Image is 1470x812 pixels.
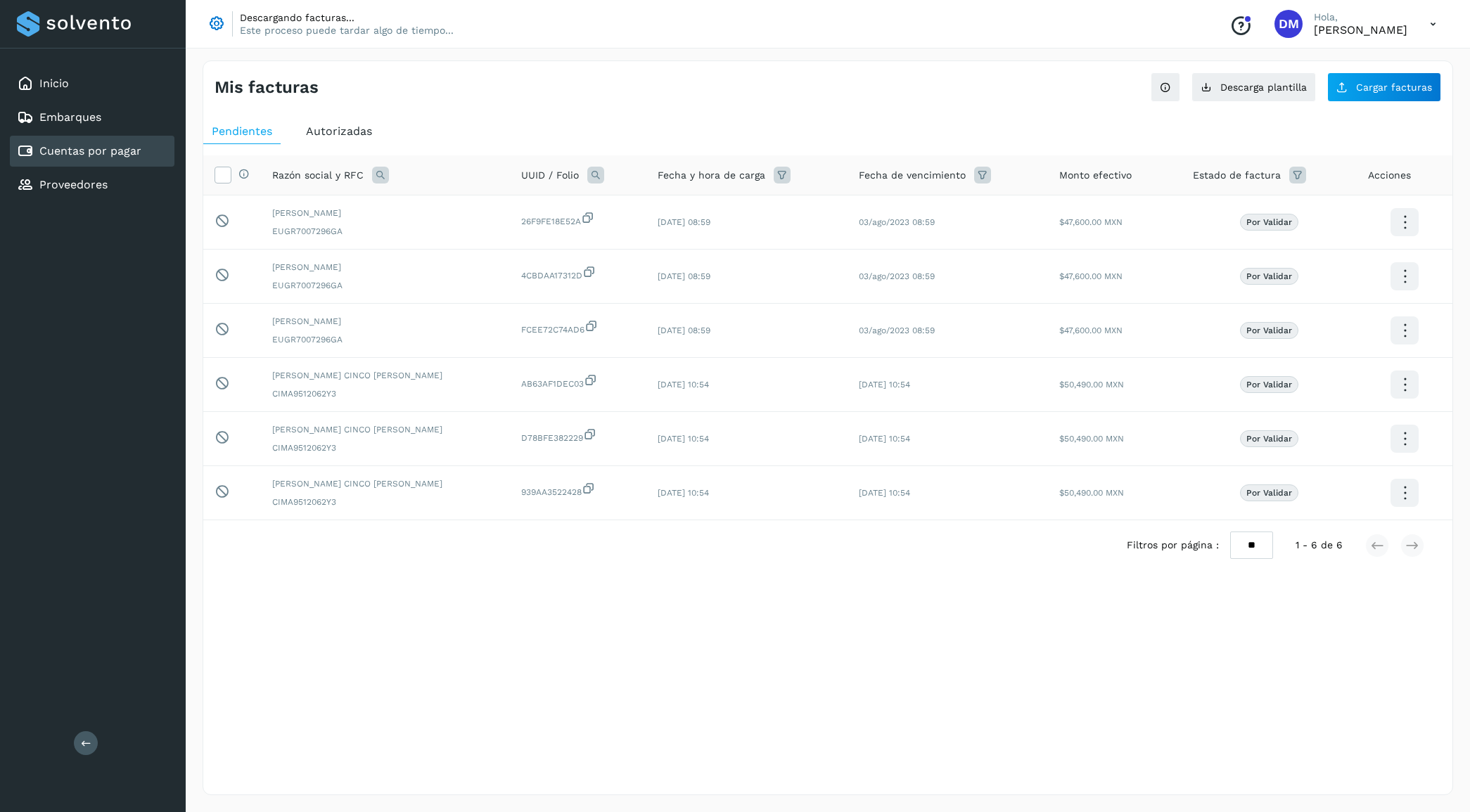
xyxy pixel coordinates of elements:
[658,380,709,389] span: [DATE] 10:54
[272,225,499,238] span: EUGR7007296GA
[39,144,141,157] a: Cuentas por pagar
[1059,380,1124,389] span: $50,490.00 MXN
[1246,217,1292,227] p: Por validar
[1368,168,1411,183] span: Acciones
[272,369,499,382] span: [PERSON_NAME] CINCO [PERSON_NAME]
[1296,538,1343,553] span: 1 - 6 de 6
[1327,72,1441,102] button: Cargar facturas
[1356,82,1432,92] span: Cargar facturas
[658,168,765,183] span: Fecha y hora de carga
[240,24,454,37] p: Este proceso puede tardar algo de tiempo...
[272,333,499,346] span: EUGR7007296GA
[272,477,499,490] span: [PERSON_NAME] CINCO [PERSON_NAME]
[1059,434,1124,444] span: $50,490.00 MXN
[272,315,499,328] span: [PERSON_NAME]
[658,488,709,498] span: [DATE] 10:54
[212,124,272,138] span: Pendientes
[1059,168,1132,183] span: Monto efectivo
[1314,23,1407,37] p: Diego Muriel Perez
[1220,82,1307,92] span: Descarga plantilla
[521,482,635,498] span: 939AA3522428
[10,102,174,133] div: Embarques
[306,124,372,138] span: Autorizadas
[859,168,966,183] span: Fecha de vencimiento
[1059,326,1123,335] span: $47,600.00 MXN
[1059,271,1123,281] span: $47,600.00 MXN
[859,434,910,444] span: [DATE] 10:54
[10,136,174,167] div: Cuentas por pagar
[521,265,635,282] span: 4CBDAA17312D
[272,442,499,454] span: CIMA9512062Y3
[1314,11,1407,23] p: Hola,
[658,434,709,444] span: [DATE] 10:54
[658,326,710,335] span: [DATE] 08:59
[272,496,499,508] span: CIMA9512062Y3
[272,387,499,400] span: CIMA9512062Y3
[1246,380,1292,389] p: Por validar
[272,423,499,436] span: [PERSON_NAME] CINCO [PERSON_NAME]
[1059,217,1123,227] span: $47,600.00 MXN
[39,178,108,191] a: Proveedores
[658,271,710,281] span: [DATE] 08:59
[39,77,69,90] a: Inicio
[272,279,499,292] span: EUGR7007296GA
[39,110,101,124] a: Embarques
[1191,72,1316,102] button: Descarga plantilla
[240,11,454,24] p: Descargando facturas...
[272,207,499,219] span: [PERSON_NAME]
[272,168,364,183] span: Razón social y RFC
[1246,434,1292,444] p: Por validar
[521,211,635,228] span: 26F9FE18E52A
[1193,168,1281,183] span: Estado de factura
[1059,488,1124,498] span: $50,490.00 MXN
[859,326,935,335] span: 03/ago/2023 08:59
[1127,538,1219,553] span: Filtros por página :
[215,77,319,98] h4: Mis facturas
[272,261,499,273] span: [PERSON_NAME]
[658,217,710,227] span: [DATE] 08:59
[1246,271,1292,281] p: Por validar
[1246,326,1292,335] p: Por validar
[521,168,579,183] span: UUID / Folio
[859,217,935,227] span: 03/ago/2023 08:59
[1246,488,1292,498] p: Por validar
[10,169,174,200] div: Proveedores
[521,373,635,390] span: AB63AF1DEC03
[859,380,910,389] span: [DATE] 10:54
[10,68,174,99] div: Inicio
[521,319,635,336] span: FCEE72C74AD6
[521,427,635,444] span: D78BFE382229
[859,271,935,281] span: 03/ago/2023 08:59
[859,488,910,498] span: [DATE] 10:54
